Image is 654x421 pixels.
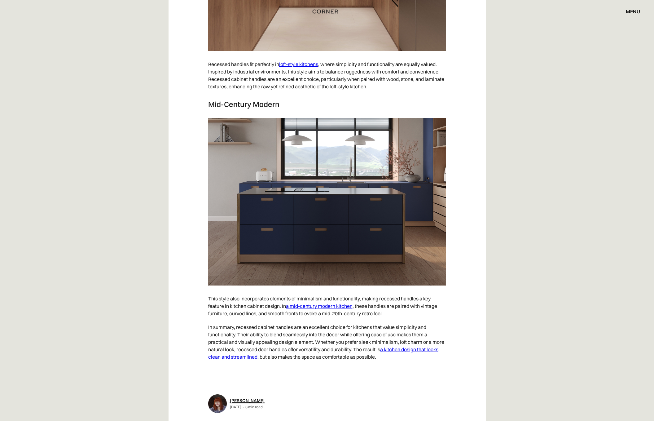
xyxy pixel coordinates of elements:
[286,303,353,309] a: a mid-century modern kitchen
[230,405,241,410] div: [DATE]
[208,118,446,286] img: Blue mid-century modern kitchen island with carved handles on the fronts of the built-in cabinets.
[208,100,446,109] h3: Mid-Century Modern
[243,405,244,410] div: -
[296,7,359,16] a: home
[279,61,318,67] a: loft-style kitchens
[208,292,446,320] p: This style also incorporates elements of minimalism and functionality, making recessed handles a ...
[245,405,263,410] div: 6 min read
[208,57,446,93] p: Recessed handles fit perfectly in , where simplicity and functionality are equally valued. Inspir...
[620,6,640,17] div: menu
[230,398,265,403] a: [PERSON_NAME]
[208,320,446,364] p: In summary, recessed cabinet handles are an excellent choice for kitchens that value simplicity a...
[626,9,640,14] div: menu
[208,364,446,377] p: ‍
